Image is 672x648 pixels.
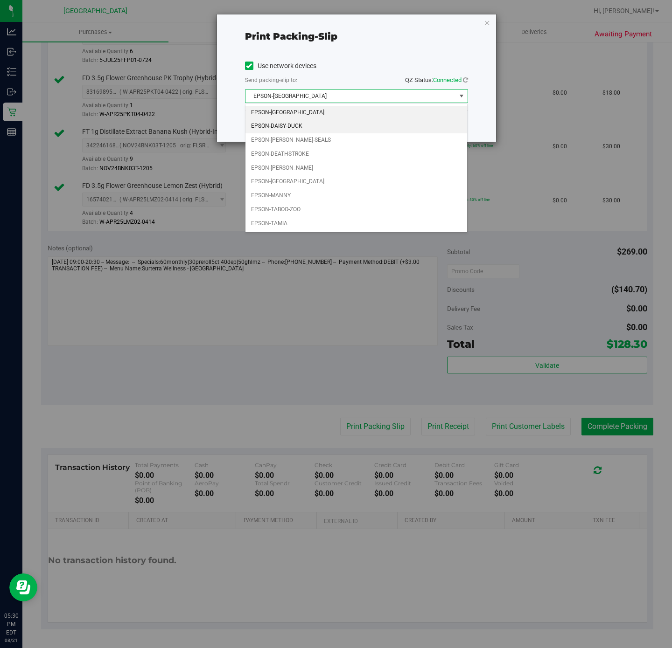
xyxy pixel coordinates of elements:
[9,573,37,601] iframe: Resource center
[455,90,467,103] span: select
[245,217,467,231] li: EPSON-TAMIA
[245,119,467,133] li: EPSON-DAISY-DUCK
[245,161,467,175] li: EPSON-[PERSON_NAME]
[245,203,467,217] li: EPSON-TABOO-ZOO
[245,189,467,203] li: EPSON-MANNY
[245,175,467,189] li: EPSON-[GEOGRAPHIC_DATA]
[433,76,462,83] span: Connected
[405,76,468,83] span: QZ Status:
[245,106,467,120] li: EPSON-[GEOGRAPHIC_DATA]
[245,147,467,161] li: EPSON-DEATHSTROKE
[245,90,456,103] span: EPSON-[GEOGRAPHIC_DATA]
[245,76,297,84] label: Send packing-slip to:
[245,61,316,71] label: Use network devices
[245,31,337,42] span: Print packing-slip
[245,133,467,147] li: EPSON-[PERSON_NAME]-SEALS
